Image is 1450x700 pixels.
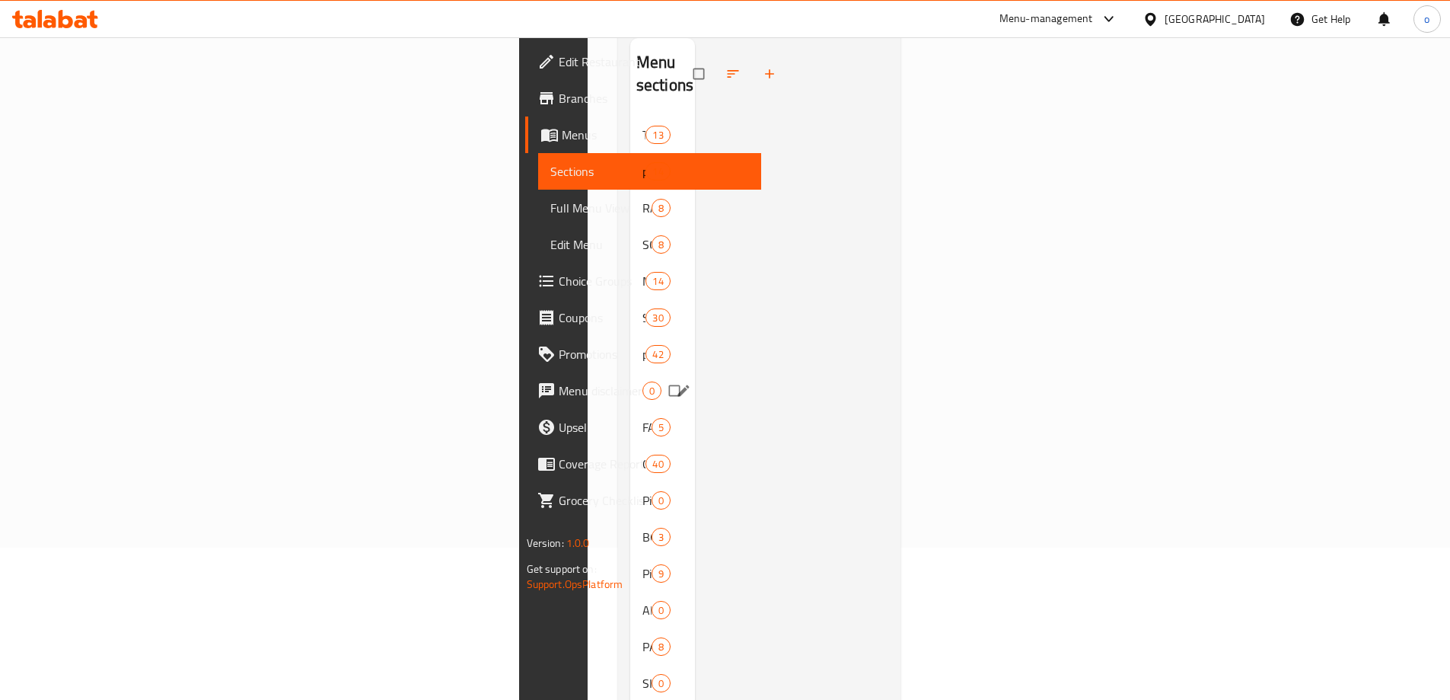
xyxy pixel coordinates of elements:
a: Sections [538,153,761,190]
a: Coverage Report [525,446,761,482]
div: items [652,199,671,217]
a: Menu disclaimer [525,372,761,409]
span: 14 [646,165,669,179]
div: items [652,674,671,692]
span: Sweet Pastries [642,308,646,327]
div: pizza42 [630,336,695,372]
span: SIDE DISHES [642,674,652,692]
span: Version: [527,533,564,553]
div: [GEOGRAPHIC_DATA] [1165,11,1265,27]
span: FATTA [642,418,652,436]
a: Choice Groups [525,263,761,299]
div: 0edit [630,372,695,409]
span: SOUP [642,235,652,254]
span: o [1424,11,1429,27]
div: items [642,382,661,400]
span: Coupons [559,308,749,327]
span: Full Menu View [550,199,749,217]
span: Pickles [642,491,652,510]
button: Add section [753,57,789,91]
div: TAGINES13 [630,117,695,153]
div: items [645,272,670,290]
a: Support.OpsPlatform [527,574,623,594]
div: pizza rool sharay14 [630,153,695,190]
span: Get support on: [527,559,597,579]
div: items [652,418,671,436]
div: RAK GOURMET TRAYS8 [630,190,695,226]
div: BOWLS3 [630,519,695,555]
span: 14 [646,274,669,289]
span: MAIN COURSES [642,272,646,290]
div: Menu-management [999,10,1093,28]
div: MAIN COURSES14 [630,263,695,299]
div: Pickles9 [630,555,695,592]
span: RAK GOURMET TRAYS [642,199,652,217]
span: 30 [646,311,669,325]
span: Grocery Checklist [559,491,749,510]
a: Edit Restaurant [525,43,761,80]
span: 8 [652,201,670,216]
span: Sort sections [716,57,753,91]
a: Full Menu View [538,190,761,226]
span: Edit Menu [550,235,749,254]
span: Menu disclaimer [559,382,749,400]
span: 0 [652,603,670,618]
div: Oriental pies40 [630,446,695,482]
span: Select all sections [684,59,716,88]
a: Menus [525,117,761,153]
a: Grocery Checklist [525,482,761,519]
div: items [652,491,671,510]
span: Oriental pies [642,455,646,473]
span: 8 [652,640,670,654]
span: BOWLS [642,528,652,546]
span: 40 [646,457,669,471]
span: 8 [652,238,670,252]
span: TAGINES [642,126,646,144]
div: items [645,345,670,363]
a: Branches [525,80,761,117]
div: items [652,235,671,254]
span: pizza [642,345,646,363]
span: Upsell [559,418,749,436]
div: Sweet Pastries30 [630,299,695,336]
span: Branches [559,89,749,107]
div: items [652,638,671,656]
span: 5 [652,420,670,435]
div: APPETIZERS0 [630,592,695,628]
a: Coupons [525,299,761,336]
div: items [645,162,670,181]
span: 0 [652,494,670,508]
div: items [645,308,670,327]
span: Menus [562,126,749,144]
span: PASTA [642,638,652,656]
div: FATTA5 [630,409,695,446]
span: 0 [652,676,670,691]
a: Upsell [525,409,761,446]
a: Promotions [525,336,761,372]
div: Pickles0 [630,482,695,519]
span: pizza rool sharay [642,162,646,181]
div: SOUP8 [630,226,695,263]
span: APPETIZERS [642,601,652,619]
span: 0 [643,384,661,398]
div: items [645,455,670,473]
div: Pickles [642,564,652,583]
div: items [652,564,671,583]
div: items [652,528,671,546]
span: 1.0.0 [566,533,590,553]
span: Coverage Report [559,455,749,473]
span: Edit Restaurant [559,53,749,71]
span: Choice Groups [559,272,749,290]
